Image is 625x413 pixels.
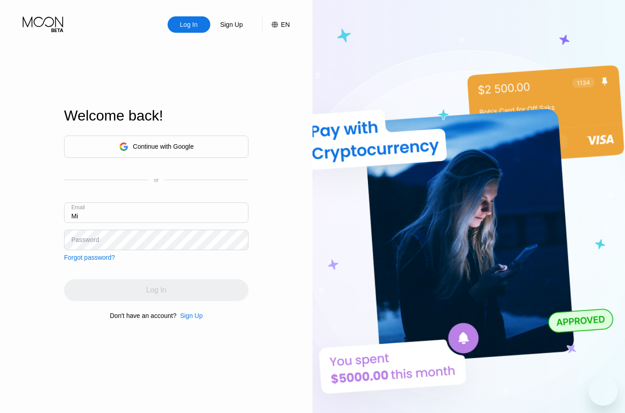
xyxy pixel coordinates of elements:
[176,312,203,319] div: Sign Up
[64,254,115,261] div: Forgot password?
[168,16,210,33] div: Log In
[180,312,203,319] div: Sign Up
[219,20,244,29] div: Sign Up
[64,136,248,158] div: Continue with Google
[589,377,618,406] iframe: Button to launch messaging window
[262,16,290,33] div: EN
[71,236,99,243] div: Password
[281,21,290,28] div: EN
[110,312,177,319] div: Don't have an account?
[210,16,253,33] div: Sign Up
[154,177,159,183] div: or
[71,204,85,211] div: Email
[133,143,194,150] div: Continue with Google
[179,20,198,29] div: Log In
[64,107,248,124] div: Welcome back!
